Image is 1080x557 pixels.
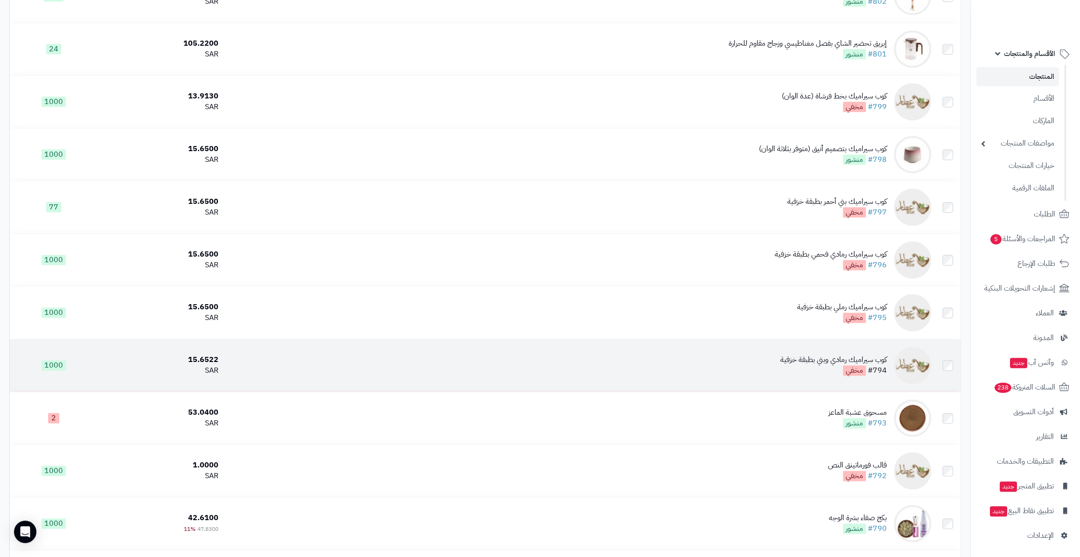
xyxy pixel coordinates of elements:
a: #798 [868,154,887,165]
span: التطبيقات والخدمات [997,455,1054,468]
a: الإعدادات [976,524,1074,547]
a: #794 [868,365,887,376]
div: SAR [101,49,218,60]
span: مخفي [843,207,866,217]
span: أدوات التسويق [1013,405,1054,418]
span: تطبيق المتجر [999,480,1054,493]
div: قالب فورماتينق النص [828,460,887,471]
div: SAR [101,207,218,218]
a: #799 [868,101,887,112]
div: كوب سيراميك بني أحمر بطبقة خزفية [787,196,887,207]
a: إشعارات التحويلات البنكية [976,277,1074,299]
span: 238 [995,383,1011,393]
img: مسحوق عشبة الماعز [894,399,931,437]
span: إشعارات التحويلات البنكية [984,282,1055,295]
span: 1000 [42,360,66,370]
span: العملاء [1036,306,1054,320]
a: تطبيق نقاط البيعجديد [976,500,1074,522]
a: #797 [868,207,887,218]
span: 1000 [42,97,66,107]
a: الملفات الرقمية [976,178,1059,198]
span: طلبات الإرجاع [1017,257,1055,270]
span: 77 [46,202,61,212]
img: بكج صفاء بشرة الوجه [894,505,931,542]
span: المراجعات والأسئلة [989,232,1055,245]
span: 24 [46,44,61,54]
span: السلات المتروكة [994,381,1055,394]
div: كوب سيراميك بخط فرشاة (عدة الوان) [782,91,887,102]
a: تطبيق المتجرجديد [976,475,1074,497]
a: أدوات التسويق [976,401,1074,423]
img: كوب سيراميك بني أحمر بطبقة خزفية [894,188,931,226]
div: كوب سيراميك بتصميم أنيق (متوفر بثلاثة الوان) [759,144,887,154]
a: التطبيقات والخدمات [976,450,1074,473]
a: #801 [868,49,887,60]
div: إبريق تحضير الشاي بفصل مغناطيسي وزجاج مقاوم للحرارة [729,38,887,49]
div: 105.2200 [101,38,218,49]
div: SAR [101,313,218,323]
div: مسحوق عشبة الماعز [828,407,887,418]
span: 2 [48,413,59,423]
a: #793 [868,418,887,429]
span: مخفي [843,471,866,481]
div: 15.6500 [101,144,218,154]
a: المدونة [976,327,1074,349]
span: 42.6100 [188,512,218,523]
div: 53.0400 [101,407,218,418]
a: التقارير [976,425,1074,448]
div: SAR [101,365,218,376]
span: وآتس آب [1009,356,1054,369]
a: #790 [868,523,887,534]
span: جديد [1010,358,1027,368]
span: مخفي [843,260,866,270]
a: السلات المتروكة238 [976,376,1074,398]
a: الأقسام [976,89,1059,109]
span: المدونة [1033,331,1054,344]
a: طلبات الإرجاع [976,252,1074,275]
a: #795 [868,312,887,323]
a: #796 [868,259,887,271]
a: وآتس آبجديد [976,351,1074,374]
a: مواصفات المنتجات [976,133,1059,153]
div: SAR [101,154,218,165]
div: بكج صفاء بشرة الوجه [829,513,887,523]
span: الأقسام والمنتجات [1004,47,1055,60]
img: كوب سيراميك رملي بطبقة خزفية [894,294,931,331]
img: كوب سيراميك رمادي فحمي بطبقة خزفية [894,241,931,278]
a: العملاء [976,302,1074,324]
span: التقارير [1036,430,1054,443]
span: مخفي [843,365,866,376]
div: كوب سيراميك رملي بطبقة خزفية [797,302,887,313]
a: المنتجات [976,67,1059,86]
img: إبريق تحضير الشاي بفصل مغناطيسي وزجاج مقاوم للحرارة [894,30,931,68]
div: 15.6522 [101,355,218,365]
img: كوب سيراميك رمادي وبني بطبقة خزفية [894,347,931,384]
div: Open Intercom Messenger [14,521,36,543]
img: كوب سيراميك بتصميم أنيق (متوفر بثلاثة الوان) [894,136,931,173]
span: 1000 [42,149,66,160]
span: منشور [843,523,866,534]
div: كوب سيراميك رمادي وبني بطبقة خزفية [780,355,887,365]
div: 15.6500 [101,249,218,260]
span: مخفي [843,102,866,112]
span: مخفي [843,313,866,323]
span: الإعدادات [1027,529,1054,542]
span: 11% [184,525,196,533]
img: قالب فورماتينق النص [894,452,931,489]
span: 1000 [42,255,66,265]
a: المراجعات والأسئلة5 [976,228,1074,250]
img: logo-2.png [1017,25,1071,45]
div: SAR [101,260,218,271]
a: الطلبات [976,203,1074,225]
a: #792 [868,470,887,481]
div: SAR [101,471,218,481]
a: الماركات [976,111,1059,131]
span: 1000 [42,307,66,318]
span: 5 [990,234,1002,244]
span: 1000 [42,466,66,476]
div: SAR [101,102,218,112]
span: 1000 [42,518,66,529]
span: منشور [843,154,866,165]
div: 15.6500 [101,302,218,313]
div: SAR [101,418,218,429]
